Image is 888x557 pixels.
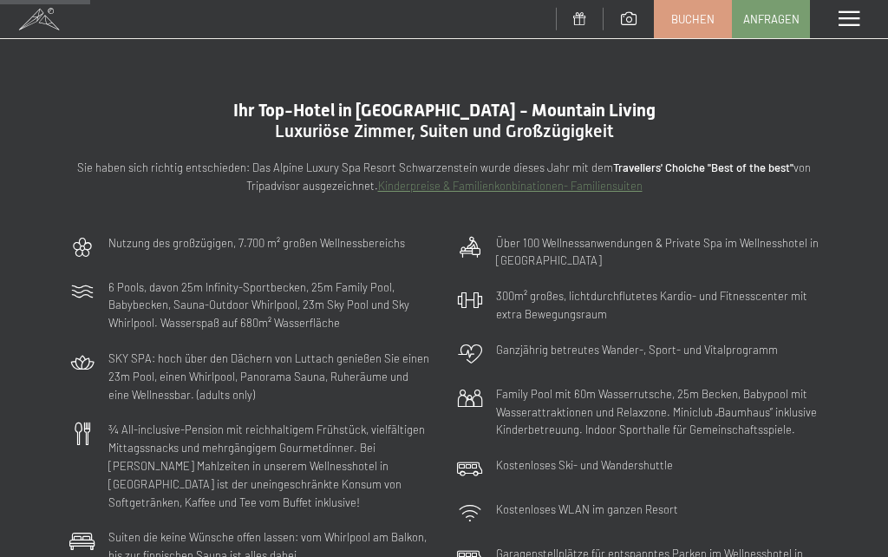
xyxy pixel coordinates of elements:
p: 300m² großes, lichtdurchflutetes Kardio- und Fitnesscenter mit extra Bewegungsraum [496,287,819,324]
span: Luxuriöse Zimmer, Suiten und Großzügigkeit [275,121,614,141]
p: Kostenloses WLAN im ganzen Resort [496,501,678,519]
a: Buchen [655,1,731,37]
p: Family Pool mit 60m Wasserrutsche, 25m Becken, Babypool mit Wasserattraktionen und Relaxzone. Min... [496,385,819,439]
p: 6 Pools, davon 25m Infinity-Sportbecken, 25m Family Pool, Babybecken, Sauna-Outdoor Whirlpool, 23... [108,278,431,332]
a: Kinderpreise & Familienkonbinationen- Familiensuiten [378,179,643,193]
p: Nutzung des großzügigen, 7.700 m² großen Wellnessbereichs [108,234,405,252]
a: Anfragen [733,1,809,37]
p: Ganzjährig betreutes Wander-, Sport- und Vitalprogramm [496,341,778,359]
span: Ihr Top-Hotel in [GEOGRAPHIC_DATA] - Mountain Living [233,100,656,121]
span: Anfragen [743,11,800,27]
p: Sie haben sich richtig entschieden: Das Alpine Luxury Spa Resort Schwarzenstein wurde dieses Jahr... [69,159,819,195]
p: Kostenloses Ski- und Wandershuttle [496,456,673,475]
span: Buchen [671,11,715,27]
strong: Travellers' Choiche "Best of the best" [613,161,793,174]
p: SKY SPA: hoch über den Dächern von Luttach genießen Sie einen 23m Pool, einen Whirlpool, Panorama... [108,350,431,403]
p: ¾ All-inclusive-Pension mit reichhaltigem Frühstück, vielfältigen Mittagssnacks und mehrgängigem ... [108,421,431,511]
p: Über 100 Wellnessanwendungen & Private Spa im Wellnesshotel in [GEOGRAPHIC_DATA] [496,234,819,271]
